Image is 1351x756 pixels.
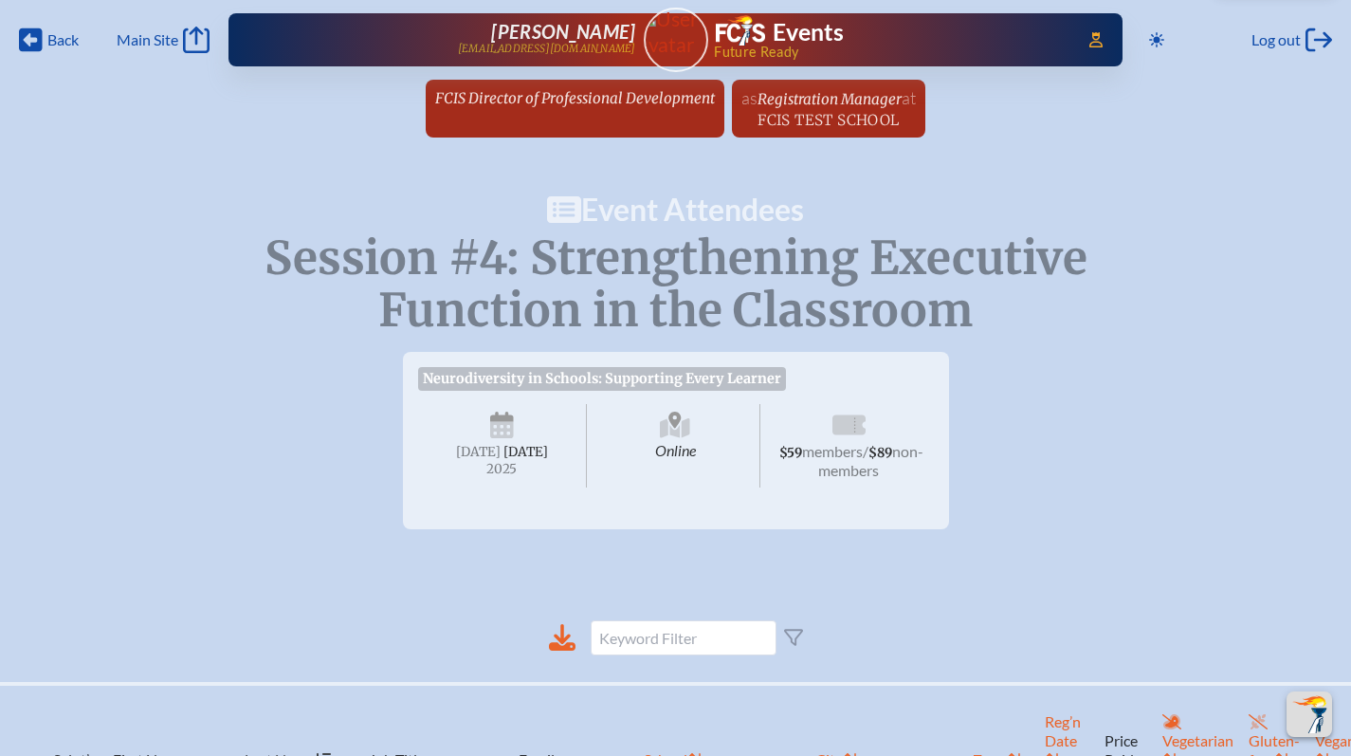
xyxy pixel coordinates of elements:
span: Log out [1251,30,1301,49]
span: Main Site [117,30,178,49]
a: FCIS LogoEvents [716,15,844,49]
img: To the top [1290,695,1328,733]
div: FCIS Events — Future ready [716,15,1063,59]
span: Registration Manager [758,90,902,108]
span: Back [47,30,79,49]
span: as [741,87,758,108]
span: [PERSON_NAME] [491,20,635,43]
span: FCIS Director of Professional Development [435,89,715,107]
a: [PERSON_NAME][EMAIL_ADDRESS][DOMAIN_NAME] [289,21,636,59]
p: [EMAIL_ADDRESS][DOMAIN_NAME] [458,43,636,55]
div: Download to CSV [549,624,575,652]
a: asRegistration ManageratFCIS Test School [734,80,923,138]
span: Session #4: Strengthening Executive Function in the Classroom [265,230,1087,339]
span: FCIS Test School [758,111,899,129]
span: [DATE] [503,444,548,460]
span: 2025 [433,462,572,476]
span: $89 [868,445,892,461]
button: Scroll Top [1287,691,1332,737]
h1: Events [773,21,844,45]
a: FCIS Director of Professional Development [428,80,722,116]
img: User Avatar [635,7,716,57]
img: Florida Council of Independent Schools [716,15,765,46]
span: Online [591,404,760,488]
a: Main Site [117,27,210,53]
span: $59 [779,445,802,461]
span: members [802,442,863,460]
span: / [863,442,868,460]
span: [DATE] [456,444,501,460]
span: Future Ready [714,46,1062,59]
span: Neurodiversity in Schools: Supporting Every Learner [418,367,787,390]
a: User Avatar [644,8,708,72]
span: at [902,87,916,108]
span: non-members [818,442,923,479]
input: Keyword Filter [591,620,776,655]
